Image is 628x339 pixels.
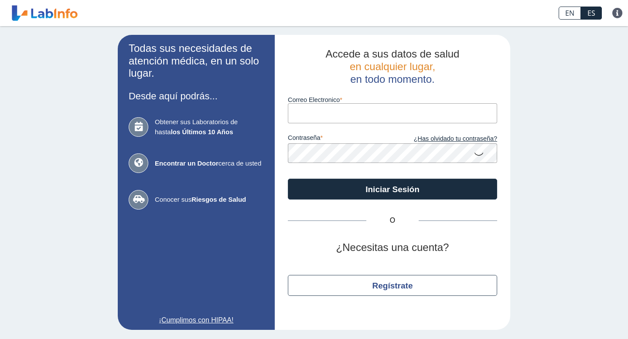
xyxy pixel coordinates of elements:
label: Correo Electronico [288,96,497,103]
a: ES [581,7,602,20]
a: ¿Has olvidado tu contraseña? [392,134,497,144]
a: ¡Cumplimos con HIPAA! [129,315,264,325]
b: los Últimos 10 Años [171,128,233,136]
button: Regístrate [288,275,497,296]
span: cerca de usted [155,159,264,169]
span: Obtener sus Laboratorios de hasta [155,117,264,137]
a: EN [559,7,581,20]
label: contraseña [288,134,392,144]
span: Conocer sus [155,195,264,205]
span: en cualquier lugar, [350,61,435,72]
button: Iniciar Sesión [288,179,497,200]
h2: ¿Necesitas una cuenta? [288,241,497,254]
span: Accede a sus datos de salud [326,48,460,60]
b: Encontrar un Doctor [155,159,218,167]
h2: Todas sus necesidades de atención médica, en un solo lugar. [129,42,264,80]
span: O [366,215,419,226]
b: Riesgos de Salud [191,196,246,203]
h3: Desde aquí podrás... [129,91,264,102]
span: en todo momento. [350,73,434,85]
